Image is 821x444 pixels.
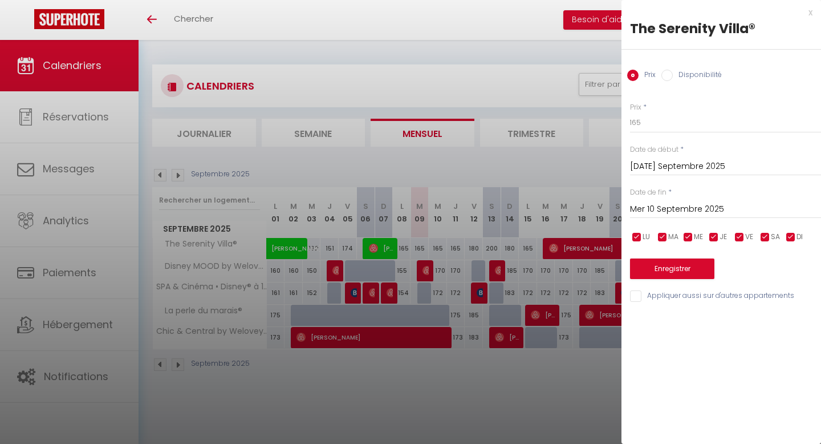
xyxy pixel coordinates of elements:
[621,6,812,19] div: x
[668,232,678,243] span: MA
[694,232,703,243] span: ME
[796,232,803,243] span: DI
[630,144,678,155] label: Date de début
[745,232,753,243] span: VE
[720,232,727,243] span: JE
[771,232,780,243] span: SA
[630,259,714,279] button: Enregistrer
[630,19,812,38] div: The Serenity Villa®
[643,232,650,243] span: LU
[9,5,43,39] button: Ouvrir le widget de chat LiveChat
[630,187,666,198] label: Date de fin
[639,70,656,82] label: Prix
[630,102,641,113] label: Prix
[673,70,722,82] label: Disponibilité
